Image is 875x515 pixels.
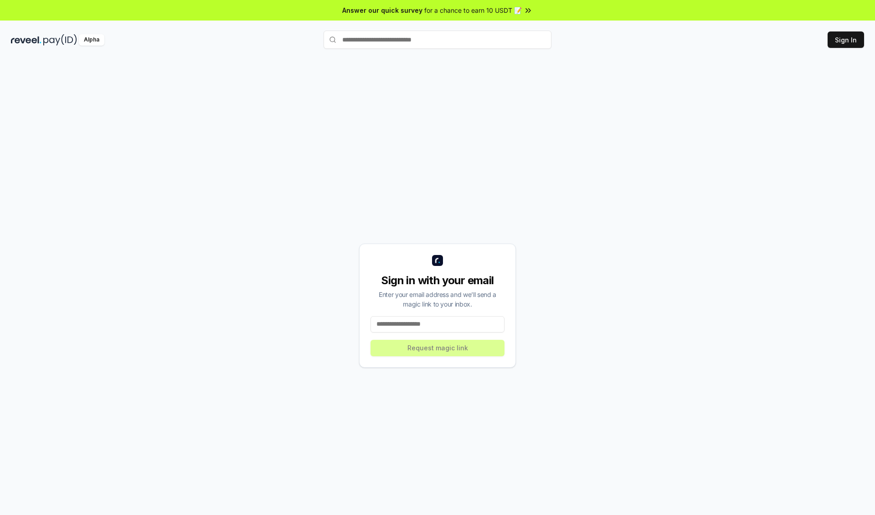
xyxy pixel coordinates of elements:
span: Answer our quick survey [342,5,422,15]
span: for a chance to earn 10 USDT 📝 [424,5,522,15]
img: pay_id [43,34,77,46]
button: Sign In [828,31,864,48]
div: Sign in with your email [371,273,504,288]
img: reveel_dark [11,34,41,46]
div: Alpha [79,34,104,46]
img: logo_small [432,255,443,266]
div: Enter your email address and we’ll send a magic link to your inbox. [371,290,504,309]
